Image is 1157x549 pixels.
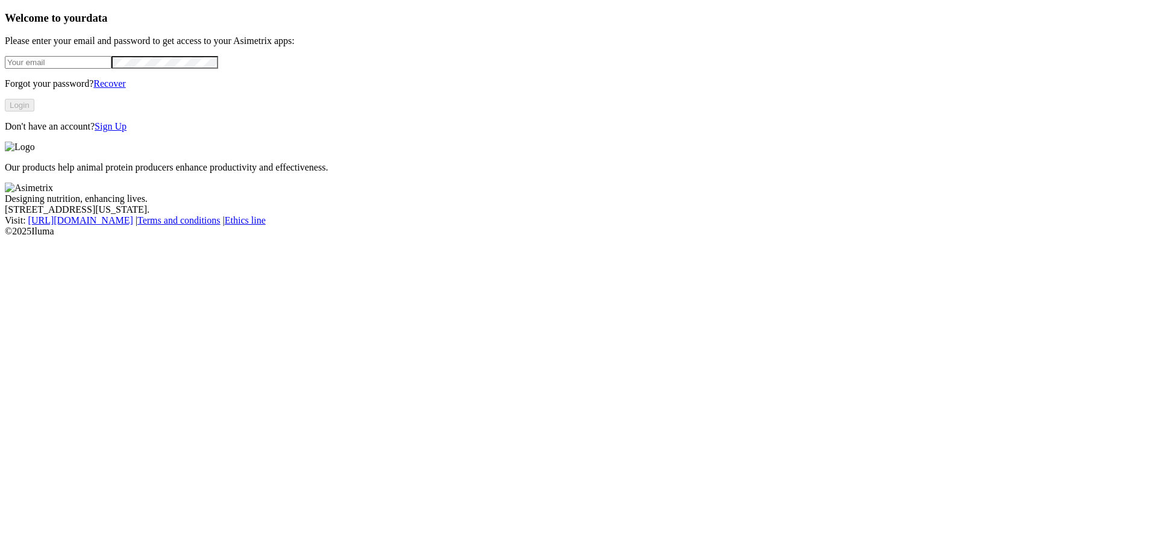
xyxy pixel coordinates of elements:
a: Terms and conditions [137,215,221,225]
p: Our products help animal protein producers enhance productivity and effectiveness. [5,162,1152,173]
a: Recover [93,78,125,89]
a: [URL][DOMAIN_NAME] [28,215,133,225]
input: Your email [5,56,111,69]
a: Sign Up [95,121,127,131]
p: Forgot your password? [5,78,1152,89]
div: © 2025 Iluma [5,226,1152,237]
p: Don't have an account? [5,121,1152,132]
div: Designing nutrition, enhancing lives. [5,193,1152,204]
button: Login [5,99,34,111]
a: Ethics line [225,215,266,225]
div: Visit : | | [5,215,1152,226]
p: Please enter your email and password to get access to your Asimetrix apps: [5,36,1152,46]
div: [STREET_ADDRESS][US_STATE]. [5,204,1152,215]
h3: Welcome to your [5,11,1152,25]
span: data [86,11,107,24]
img: Asimetrix [5,183,53,193]
img: Logo [5,142,35,152]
